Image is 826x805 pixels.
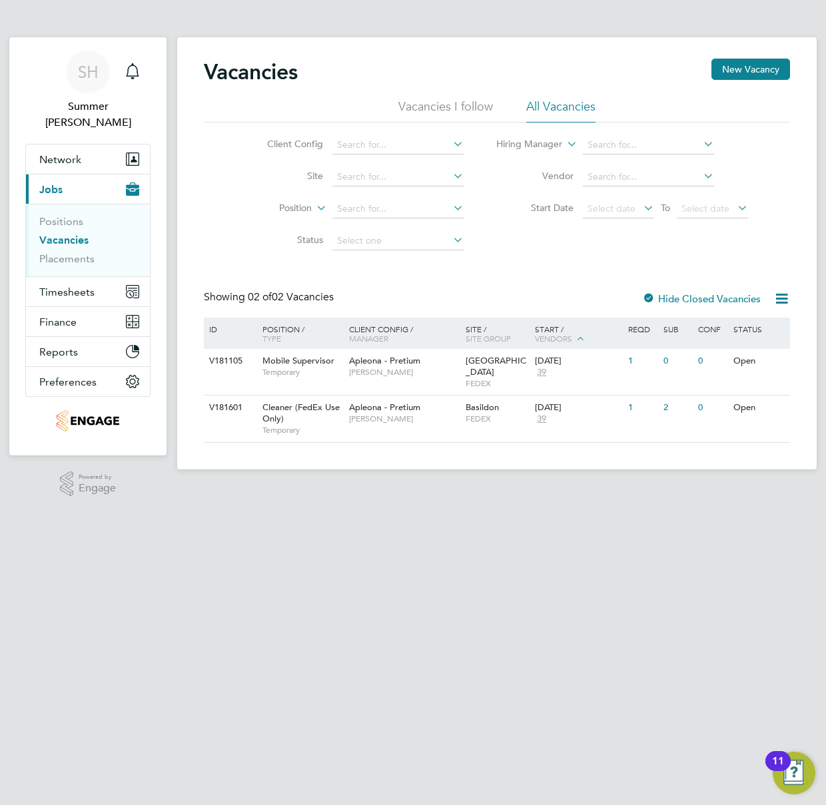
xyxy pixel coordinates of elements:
[711,59,790,80] button: New Vacancy
[26,144,150,174] button: Network
[730,318,788,340] div: Status
[332,168,464,186] input: Search for...
[349,413,459,424] span: [PERSON_NAME]
[772,761,784,778] div: 11
[262,355,334,366] span: Mobile Supervisor
[535,413,548,425] span: 39
[262,367,342,378] span: Temporary
[39,215,83,228] a: Positions
[25,51,151,131] a: SHSummer [PERSON_NAME]
[262,402,340,424] span: Cleaner (FedEx Use Only)
[532,318,625,351] div: Start /
[349,355,420,366] span: Apleona - Pretium
[535,402,621,413] div: [DATE]
[78,63,99,81] span: SH
[252,318,346,350] div: Position /
[57,410,119,431] img: romaxrecruitment-logo-retina.png
[466,413,529,424] span: FEDEX
[206,349,252,374] div: V181105
[332,200,464,218] input: Search for...
[39,234,89,246] a: Vacancies
[695,318,729,340] div: Conf
[773,752,815,794] button: Open Resource Center, 11 new notifications
[625,349,659,374] div: 1
[730,349,788,374] div: Open
[248,290,334,304] span: 02 Vacancies
[349,367,459,378] span: [PERSON_NAME]
[660,349,695,374] div: 0
[583,136,714,154] input: Search for...
[642,292,761,305] label: Hide Closed Vacancies
[462,318,532,350] div: Site /
[625,318,659,340] div: Reqd
[497,170,574,182] label: Vendor
[39,346,78,358] span: Reports
[246,170,323,182] label: Site
[535,367,548,378] span: 39
[535,333,572,344] span: Vendors
[625,396,659,420] div: 1
[695,349,729,374] div: 0
[466,355,526,378] span: [GEOGRAPHIC_DATA]
[657,199,674,216] span: To
[349,333,388,344] span: Manager
[39,316,77,328] span: Finance
[25,410,151,431] a: Go to home page
[26,174,150,204] button: Jobs
[204,59,298,85] h2: Vacancies
[26,367,150,396] button: Preferences
[246,234,323,246] label: Status
[206,396,252,420] div: V181601
[26,204,150,276] div: Jobs
[730,396,788,420] div: Open
[695,396,729,420] div: 0
[262,425,342,435] span: Temporary
[26,277,150,306] button: Timesheets
[39,183,63,196] span: Jobs
[204,290,336,304] div: Showing
[398,99,493,123] li: Vacancies I follow
[332,232,464,250] input: Select one
[262,333,281,344] span: Type
[332,136,464,154] input: Search for...
[246,138,323,150] label: Client Config
[486,138,562,151] label: Hiring Manager
[660,396,695,420] div: 2
[466,378,529,389] span: FEDEX
[39,376,97,388] span: Preferences
[346,318,462,350] div: Client Config /
[39,252,95,265] a: Placements
[235,202,312,215] label: Position
[466,333,511,344] span: Site Group
[39,286,95,298] span: Timesheets
[39,153,81,166] span: Network
[660,318,695,340] div: Sub
[60,471,117,497] a: Powered byEngage
[26,337,150,366] button: Reports
[497,202,574,214] label: Start Date
[79,471,116,483] span: Powered by
[466,402,499,413] span: Basildon
[526,99,596,123] li: All Vacancies
[206,318,252,340] div: ID
[535,356,621,367] div: [DATE]
[583,168,714,186] input: Search for...
[79,483,116,494] span: Engage
[25,99,151,131] span: Summer Hadden
[26,307,150,336] button: Finance
[681,202,729,214] span: Select date
[9,37,167,455] nav: Main navigation
[588,202,635,214] span: Select date
[349,402,420,413] span: Apleona - Pretium
[248,290,272,304] span: 02 of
